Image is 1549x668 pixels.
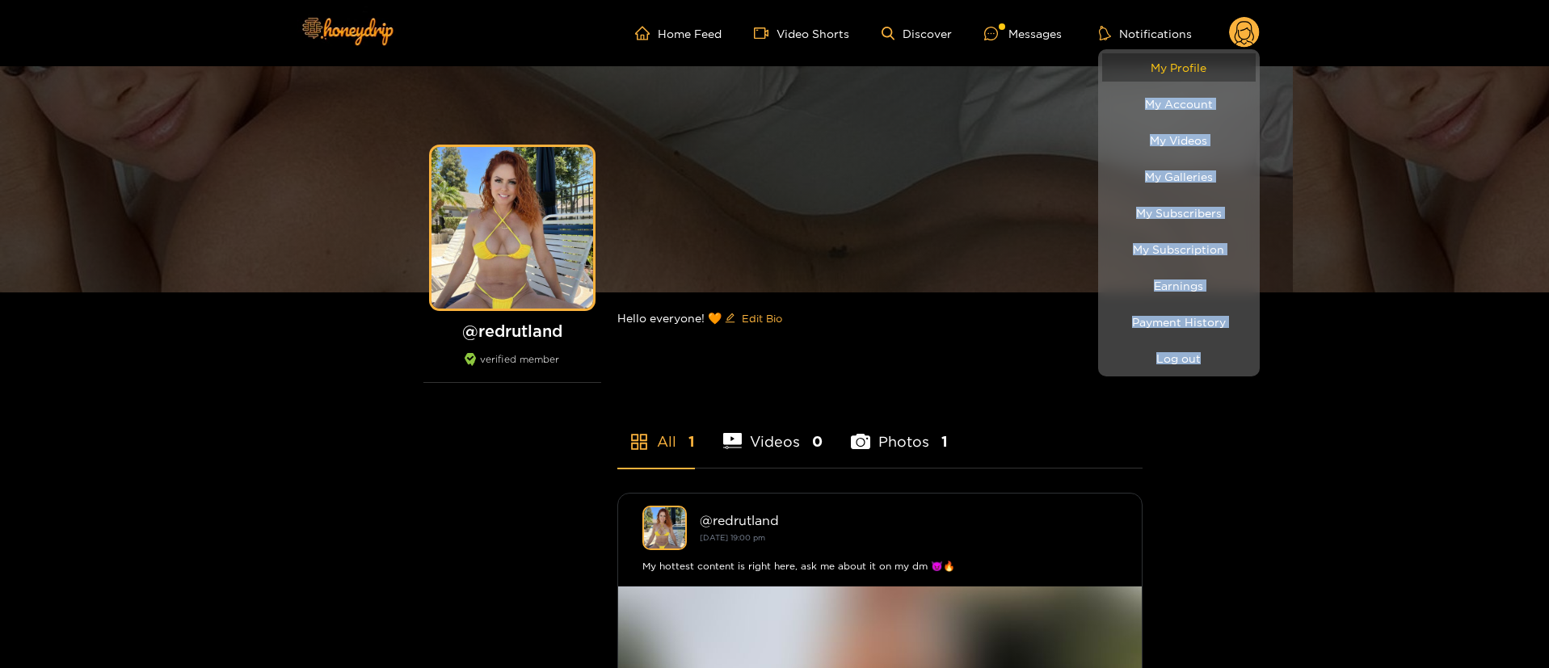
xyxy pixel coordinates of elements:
a: My Videos [1102,126,1256,154]
button: Log out [1102,344,1256,372]
a: My Profile [1102,53,1256,82]
a: My Galleries [1102,162,1256,191]
a: Payment History [1102,308,1256,336]
a: My Subscription [1102,235,1256,263]
a: My Account [1102,90,1256,118]
a: My Subscribers [1102,199,1256,227]
a: Earnings [1102,271,1256,300]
